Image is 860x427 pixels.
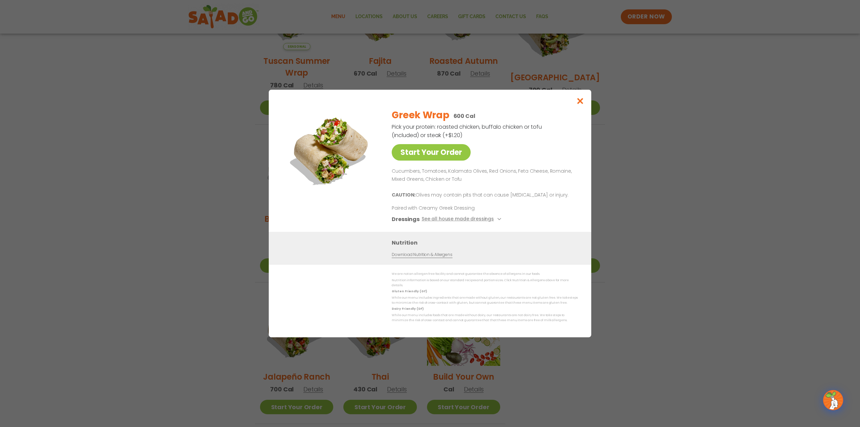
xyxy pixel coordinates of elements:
[392,239,581,247] h3: Nutrition
[392,108,449,122] h2: Greek Wrap
[569,90,591,112] button: Close modal
[392,278,578,288] p: Nutrition information is based on our standard recipes and portion sizes. Click Nutrition & Aller...
[392,191,416,198] b: CAUTION:
[392,271,578,276] p: We are not an allergen free facility and cannot guarantee the absence of allergens in our foods.
[392,215,420,223] h3: Dressings
[392,252,452,258] a: Download Nutrition & Allergens
[392,307,423,311] strong: Dairy Friendly (DF)
[824,391,843,410] img: wpChatIcon
[392,312,578,323] p: While our menu includes foods that are made without dairy, our restaurants are not dairy free. We...
[392,191,575,199] p: Olives may contain pits that can cause [MEDICAL_DATA] or injury.
[422,215,503,223] button: See all house made dressings
[392,144,471,161] a: Start Your Order
[454,112,475,120] p: 600 Cal
[284,103,378,197] img: Featured product photo for Greek Wrap
[392,205,516,212] p: Paired with Creamy Greek Dressing
[392,167,575,183] p: Cucumbers, Tomatoes, Kalamata Olives, Red Onions, Feta Cheese, Romaine, Mixed Greens, Chicken or ...
[392,289,427,293] strong: Gluten Friendly (GF)
[392,123,543,139] p: Pick your protein: roasted chicken, buffalo chicken or tofu (included) or steak (+$1.20)
[392,295,578,306] p: While our menu includes ingredients that are made without gluten, our restaurants are not gluten ...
